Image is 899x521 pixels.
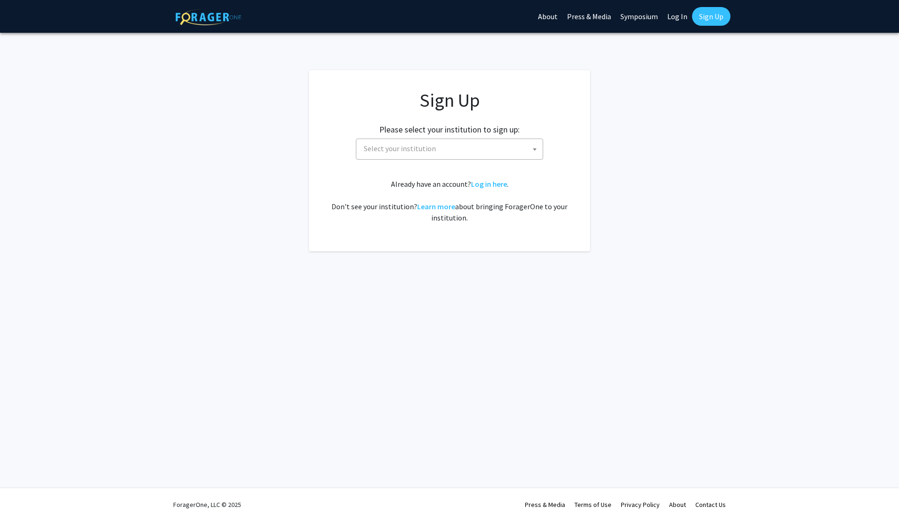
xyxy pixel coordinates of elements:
[328,178,571,223] div: Already have an account? . Don't see your institution? about bringing ForagerOne to your institut...
[695,500,726,509] a: Contact Us
[364,144,436,153] span: Select your institution
[692,7,730,26] a: Sign Up
[328,89,571,111] h1: Sign Up
[575,500,612,509] a: Terms of Use
[669,500,686,509] a: About
[525,500,565,509] a: Press & Media
[471,179,507,189] a: Log in here
[173,488,241,521] div: ForagerOne, LLC © 2025
[621,500,660,509] a: Privacy Policy
[417,202,455,211] a: Learn more about bringing ForagerOne to your institution
[176,9,241,25] img: ForagerOne Logo
[379,125,520,135] h2: Please select your institution to sign up:
[360,139,543,158] span: Select your institution
[356,139,543,160] span: Select your institution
